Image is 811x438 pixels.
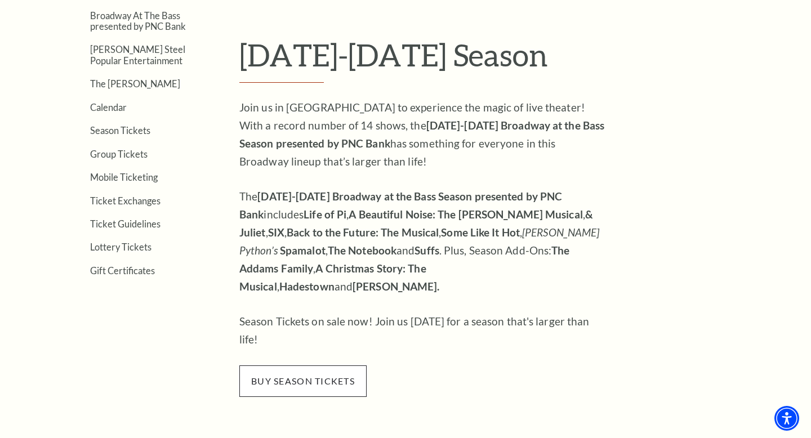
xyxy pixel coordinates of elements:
[287,226,439,239] strong: Back to the Future: The Musical
[239,190,562,221] strong: [DATE]-[DATE] Broadway at the Bass Season presented by PNC Bank
[90,78,180,89] a: The [PERSON_NAME]
[279,280,335,293] strong: Hadestown
[239,208,593,239] strong: & Juliet
[90,125,150,136] a: Season Tickets
[90,265,155,276] a: Gift Certificates
[239,226,599,257] em: [PERSON_NAME] Python’s
[90,172,158,182] a: Mobile Ticketing
[90,10,186,32] a: Broadway At The Bass presented by PNC Bank
[328,244,396,257] strong: The Notebook
[239,312,605,348] p: Season Tickets on sale now! Join us [DATE] for a season that's larger than life!
[280,244,326,257] strong: Spamalot
[90,195,161,206] a: Ticket Exchanges
[90,218,161,229] a: Ticket Guidelines
[239,37,755,83] h1: [DATE]-[DATE] Season
[90,102,127,113] a: Calendar
[239,365,367,397] span: buy season tickets
[239,262,426,293] strong: A Christmas Story: The Musical
[239,99,605,171] p: Join us in [GEOGRAPHIC_DATA] to experience the magic of live theater! With a record number of 14 ...
[268,226,284,239] strong: SIX
[441,226,520,239] strong: Some Like It Hot
[239,119,604,150] strong: [DATE]-[DATE] Broadway at the Bass Season presented by PNC Bank
[349,208,582,221] strong: A Beautiful Noise: The [PERSON_NAME] Musical
[304,208,346,221] strong: Life of Pi
[353,280,439,293] strong: [PERSON_NAME].
[239,187,605,296] p: The includes , , , , , , , and . Plus, Season Add-Ons: , , and
[90,44,185,65] a: [PERSON_NAME] Steel Popular Entertainment
[239,374,367,387] a: buy season tickets
[90,149,148,159] a: Group Tickets
[90,242,151,252] a: Lottery Tickets
[774,406,799,431] div: Accessibility Menu
[239,244,569,275] strong: The Addams Family
[415,244,439,257] strong: Suffs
